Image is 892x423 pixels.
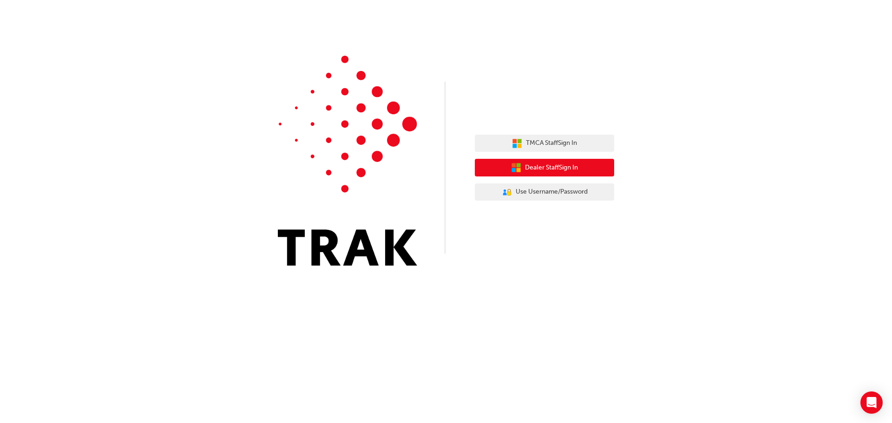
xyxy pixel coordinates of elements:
[475,159,614,176] button: Dealer StaffSign In
[525,163,578,173] span: Dealer Staff Sign In
[526,138,577,149] span: TMCA Staff Sign In
[278,56,417,266] img: Trak
[516,187,588,197] span: Use Username/Password
[475,135,614,152] button: TMCA StaffSign In
[475,183,614,201] button: Use Username/Password
[860,391,883,414] div: Open Intercom Messenger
